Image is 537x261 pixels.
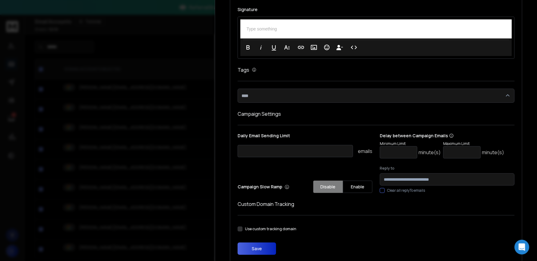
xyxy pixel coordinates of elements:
[482,149,504,156] p: minute(s)
[419,149,441,156] p: minute(s)
[238,133,372,141] p: Daily Email Sending Limit
[348,41,360,54] button: Code View
[313,181,343,193] button: Disable
[380,166,515,171] label: Reply to
[238,200,515,208] h1: Custom Domain Tracking
[295,41,307,54] button: Insert Link (Ctrl+K)
[387,188,425,193] label: Clear all replyTo emails
[380,141,441,146] p: Minimum Limit
[321,41,333,54] button: Emoticons
[343,181,372,193] button: Enable
[281,41,293,54] button: More Text
[443,141,504,146] p: Maximum Limit
[245,227,296,231] label: Use custom tracking domain
[238,66,249,74] h1: Tags
[358,147,372,155] p: emails
[238,7,515,12] label: Signature
[334,41,346,54] button: Insert Unsubscribe Link
[238,184,289,190] p: Campaign Slow Ramp
[308,41,320,54] button: Insert Image (Ctrl+P)
[380,133,504,139] p: Delay between Campaign Emails
[242,41,254,54] button: Bold (Ctrl+B)
[515,240,529,255] div: Open Intercom Messenger
[268,41,280,54] button: Underline (Ctrl+U)
[255,41,267,54] button: Italic (Ctrl+I)
[238,243,276,255] button: Save
[238,110,515,118] h1: Campaign Settings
